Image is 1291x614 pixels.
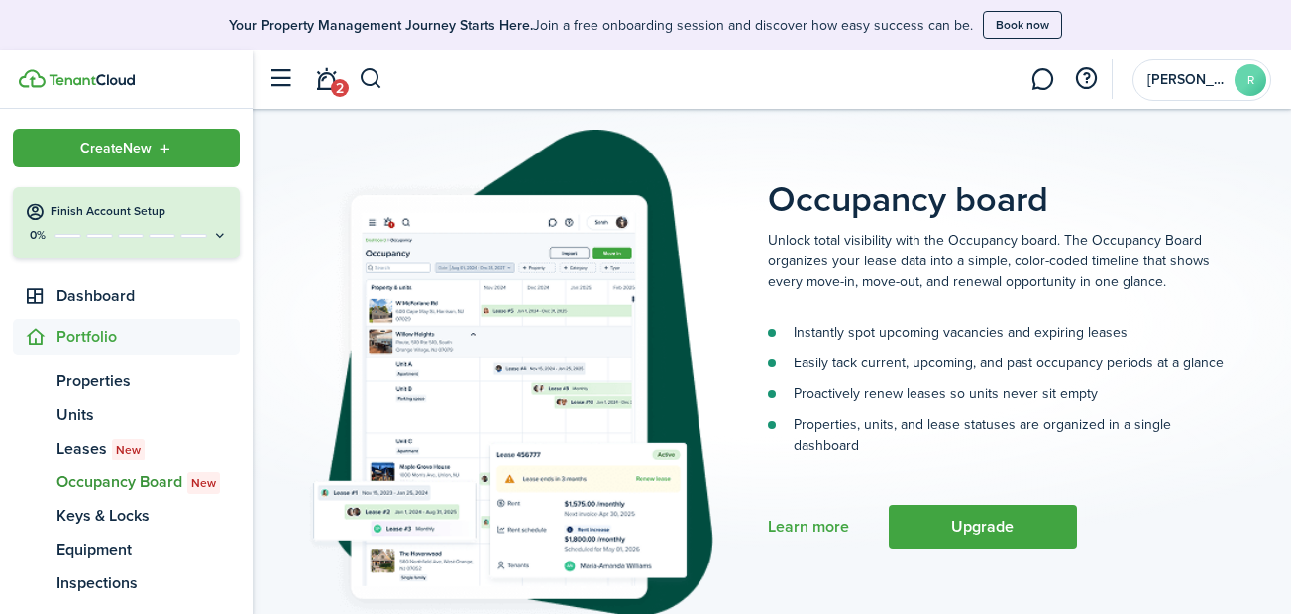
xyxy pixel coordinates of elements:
[80,142,152,155] span: Create New
[262,60,299,98] button: Open sidebar
[229,15,973,36] p: Join a free onboarding session and discover how easy success can be.
[1023,54,1061,105] a: Messaging
[13,364,240,398] a: Properties
[13,566,240,600] a: Inspections
[1235,64,1266,96] avatar-text: R
[13,432,240,465] a: LeasesNew
[13,499,240,533] a: Keys & Locks
[13,465,240,499] a: Occupancy BoardNew
[25,227,50,244] p: 0%
[13,533,240,566] a: Equipment
[116,441,141,459] span: New
[983,11,1062,39] button: Book now
[359,62,383,96] button: Search
[56,437,240,460] span: Leases
[191,474,216,492] span: New
[229,15,533,36] b: Your Property Management Journey Starts Here.
[19,69,46,88] img: TenantCloud
[56,369,240,393] span: Properties
[13,187,240,258] button: Finish Account Setup0%
[768,383,1224,404] li: Proactively renew leases so units never sit empty
[56,325,240,349] span: Portfolio
[331,79,349,97] span: 2
[56,504,240,528] span: Keys & Locks
[889,505,1077,549] button: Upgrade
[56,571,240,595] span: Inspections
[768,518,849,536] a: Learn more
[51,203,228,220] h4: Finish Account Setup
[768,230,1224,292] p: Unlock total visibility with the Occupancy board. The Occupancy Board organizes your lease data i...
[49,74,135,86] img: TenantCloud
[768,353,1224,373] li: Easily tack current, upcoming, and past occupancy periods at a glance
[768,130,1271,220] placeholder-page-title: Occupancy board
[56,470,240,494] span: Occupancy Board
[13,398,240,432] a: Units
[1147,73,1227,87] span: Raymond
[13,129,240,167] button: Open menu
[768,414,1224,456] li: Properties, units, and lease statuses are organized in a single dashboard
[56,538,240,562] span: Equipment
[307,54,345,105] a: Notifications
[56,403,240,427] span: Units
[1069,62,1103,96] button: Open resource center
[56,284,240,308] span: Dashboard
[768,322,1224,343] li: Instantly spot upcoming vacancies and expiring leases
